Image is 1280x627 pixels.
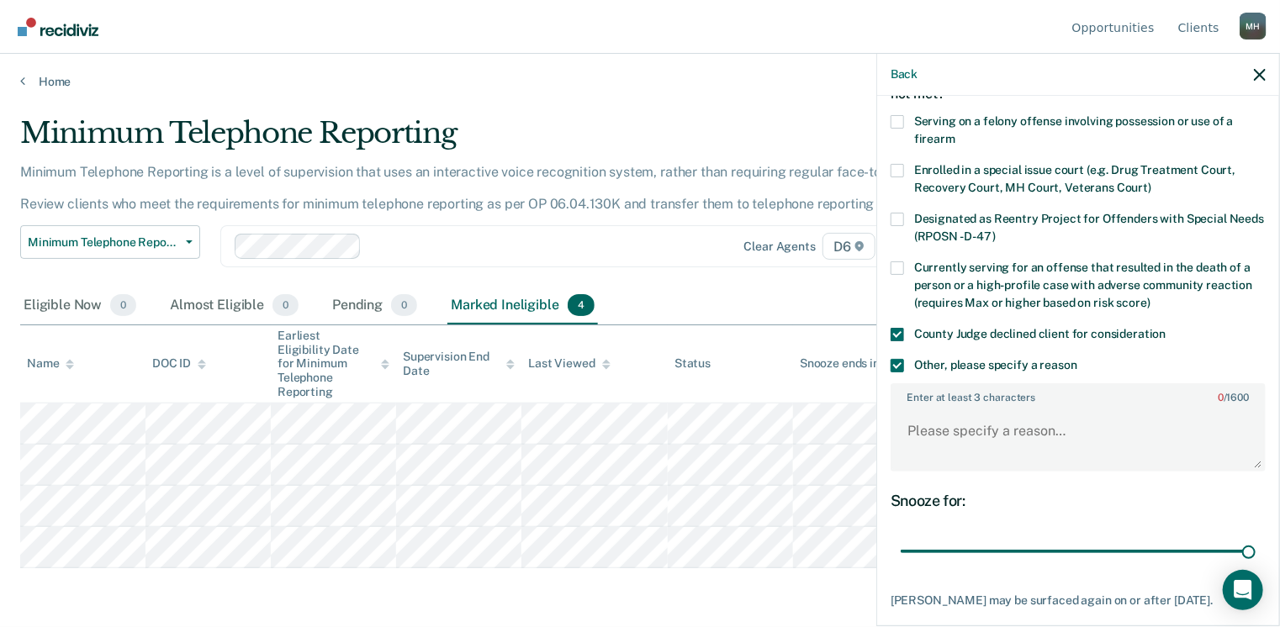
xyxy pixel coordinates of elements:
span: Other, please specify a reason [914,358,1077,371]
span: / 1600 [1218,392,1249,403]
span: County Judge declined client for consideration [914,327,1166,340]
p: Minimum Telephone Reporting is a level of supervision that uses an interactive voice recognition ... [20,164,974,212]
span: Currently serving for an offense that resulted in the death of a person or a high-profile case wi... [914,261,1252,309]
span: 4 [568,294,595,316]
div: Clear agents [744,240,816,254]
div: Minimum Telephone Reporting [20,116,981,164]
div: [PERSON_NAME] may be surfaced again on or after [DATE]. [891,593,1266,608]
div: Supervision End Date [403,350,515,378]
span: 0 [1218,392,1224,403]
div: Last Viewed [528,356,610,371]
div: Status [674,356,711,371]
div: Marked Ineligible [447,287,598,324]
button: Back [891,67,918,82]
div: Earliest Eligibility Date for Minimum Telephone Reporting [278,329,389,399]
div: Snooze ends in [800,356,895,371]
span: Enrolled in a special issue court (e.g. Drug Treatment Court, Recovery Court, MH Court, Veterans ... [914,163,1235,194]
a: Home [20,74,1260,89]
span: 0 [110,294,136,316]
img: Recidiviz [18,18,98,36]
div: Snooze for: [891,492,1266,510]
div: Open Intercom Messenger [1223,570,1263,610]
span: 0 [391,294,417,316]
span: D6 [822,233,875,260]
label: Enter at least 3 characters [892,385,1264,403]
span: 0 [272,294,299,316]
span: Minimum Telephone Reporting [28,235,179,250]
button: Profile dropdown button [1240,13,1267,40]
div: Pending [329,287,420,324]
div: DOC ID [152,356,206,371]
div: Eligible Now [20,287,140,324]
div: Name [27,356,74,371]
div: M H [1240,13,1267,40]
span: Designated as Reentry Project for Offenders with Special Needs (RPOSN - D-47) [914,212,1264,243]
div: Almost Eligible [167,287,302,324]
span: Serving on a felony offense involving possession or use of a firearm [914,114,1234,145]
